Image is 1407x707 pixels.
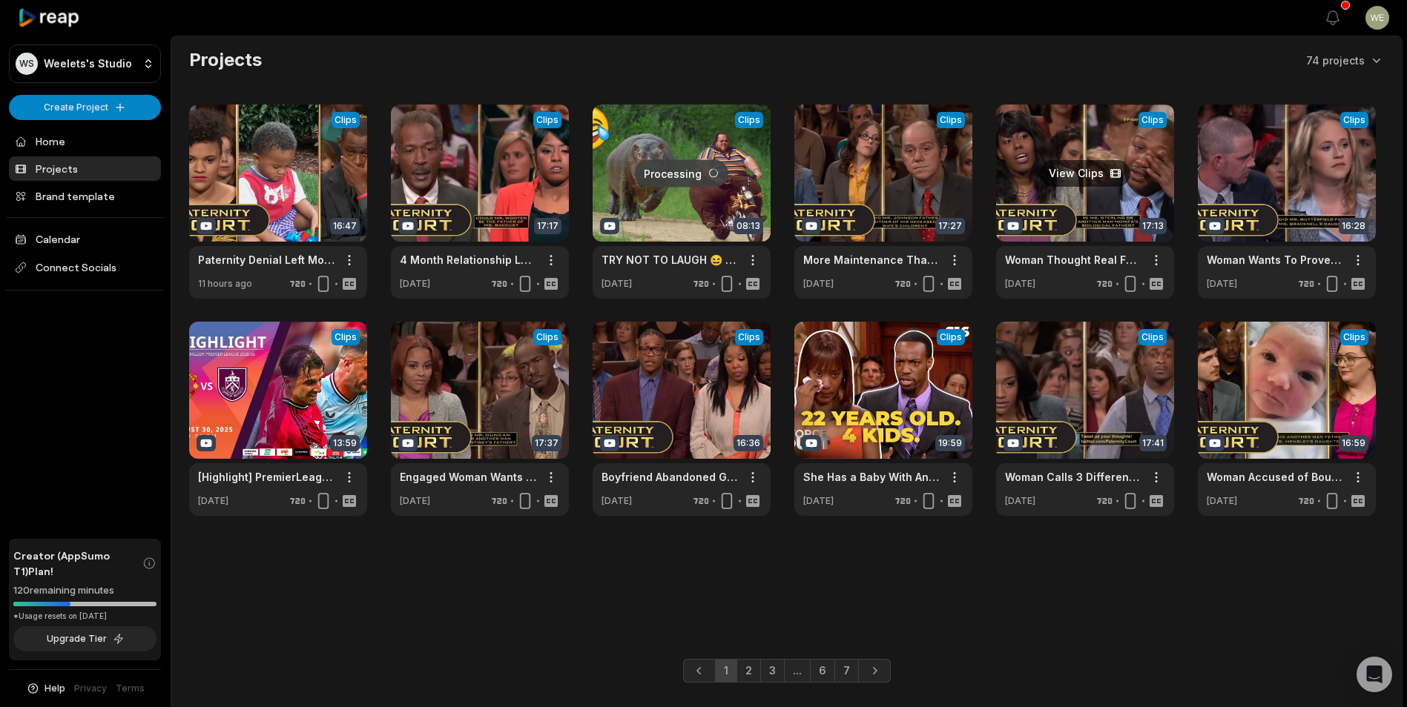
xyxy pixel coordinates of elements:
a: Page 7 [834,659,859,683]
button: 74 projects [1306,53,1384,68]
a: Projects [9,156,161,181]
a: Brand template [9,184,161,208]
div: *Usage resets on [DATE] [13,611,156,622]
a: Woman Accused of Bouncing Among Fiance, Ex's, Coworkers (Full Episode) | Paternity Court [1207,469,1343,485]
a: Paternity Denial Left Mother and Child Homeless (Full Episode) | Paternity Court [198,252,335,268]
a: She Has a Baby With Another Man! | [PERSON_NAME] vs. [PERSON_NAME] | Divorce Court S16 E92 [803,469,940,485]
a: Privacy [74,682,107,695]
a: Page 3 [760,659,785,683]
span: Creator (AppSumo T1) Plan! [13,548,142,579]
a: Next page [858,659,891,683]
a: Woman Wants To Prove She Didn't Cheat With Her Ex (Full Episode) | Paternity Court [1207,252,1343,268]
button: Create Project [9,95,161,120]
a: TRY NOT TO LAUGH 😆 Best Funny Videos Compilation 😂😁😆 Memes PART 2 [602,252,738,268]
a: Terms [116,682,145,695]
a: Woman Calls 3 Different Men "Dad" (Full Episode) | Paternity Court [1005,469,1141,485]
a: Previous page [683,659,716,683]
a: Calendar [9,227,161,251]
button: Upgrade Tier [13,626,156,651]
a: Page 6 [810,659,835,683]
a: Page 1 is your current page [715,659,737,683]
a: More Maintenance Than Planned! Repair Man Could Be Child's Dad ( Full Episode) | Paternity Court [803,252,940,268]
a: 4 Month Relationship Leads To $92,000 In Child Support (Full Episode) | Paternity Court [400,252,536,268]
div: WS [16,53,38,75]
div: 120 remaining minutes [13,583,156,598]
span: Help [45,682,65,695]
a: Boyfriend Abandoned Girlfriend During Pregnancy (Full Episode) | Paternity Court [602,469,738,485]
div: Open Intercom Messenger [1357,657,1392,692]
ul: Pagination [683,659,891,683]
h2: Projects [189,48,262,72]
p: Weelets's Studio [44,57,132,70]
a: Jump forward [784,659,811,683]
a: [Highlight] PremierLeague : แมนเชสเตอร์ ยูไนเต็ด vs เบิร์นลีย์ ([DATE]) [198,469,335,485]
a: Home [9,129,161,153]
a: Engaged Woman Wants To Find Father To Walk Her Down The Aisle (Full Episode) | Paternity Court [400,469,536,485]
button: Help [26,682,65,695]
a: Page 2 [737,659,761,683]
a: Woman Thought Real Father Was In Prison (Full Episode) | Paternity Court [1005,252,1141,268]
span: Connect Socials [9,254,161,281]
